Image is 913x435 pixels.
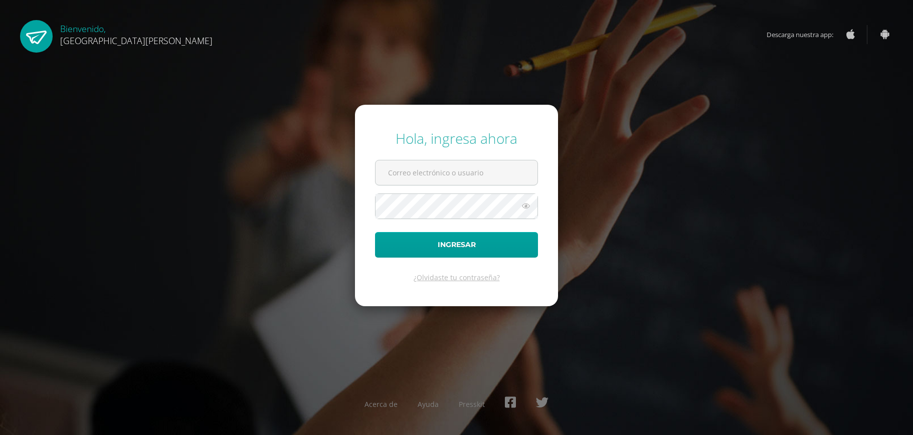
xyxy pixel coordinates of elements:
[364,399,398,409] a: Acerca de
[418,399,439,409] a: Ayuda
[60,20,213,47] div: Bienvenido,
[767,25,843,44] span: Descarga nuestra app:
[414,273,500,282] a: ¿Olvidaste tu contraseña?
[459,399,485,409] a: Presskit
[376,160,537,185] input: Correo electrónico o usuario
[375,232,538,258] button: Ingresar
[375,129,538,148] div: Hola, ingresa ahora
[60,35,213,47] span: [GEOGRAPHIC_DATA][PERSON_NAME]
